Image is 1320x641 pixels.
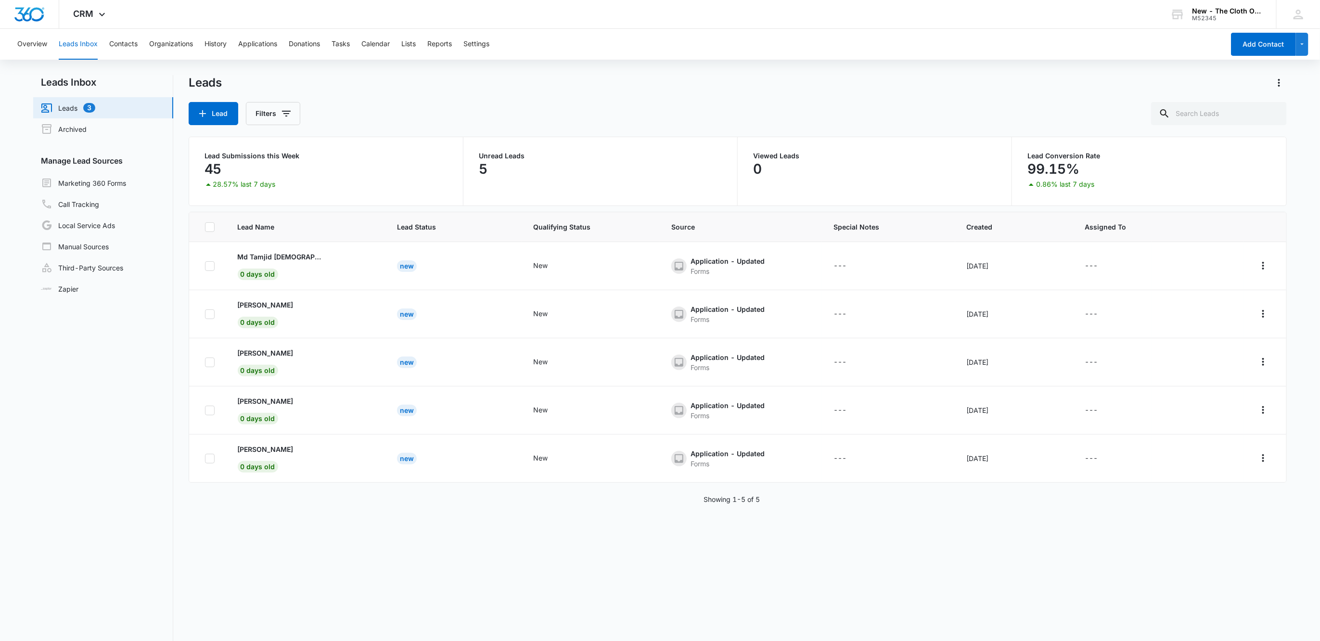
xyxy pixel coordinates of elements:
[41,262,123,273] a: Third-Party Sources
[533,357,565,368] div: - - Select to Edit Field
[967,222,1048,232] span: Created
[1151,102,1287,125] input: Search Leads
[397,260,417,272] div: New
[753,153,996,159] p: Viewed Leads
[238,222,360,232] span: Lead Name
[691,256,765,266] div: Application - Updated
[74,9,94,19] span: CRM
[238,300,294,326] a: [PERSON_NAME]0 days old
[833,405,864,416] div: - - Select to Edit Field
[691,459,765,469] div: Forms
[671,400,782,421] div: - - Select to Edit Field
[238,348,311,376] div: - - Select to Edit Field
[691,352,765,362] div: Application - Updated
[238,317,278,328] span: 0 days old
[671,304,782,324] div: - - Select to Edit Field
[149,29,193,60] button: Organizations
[238,252,324,262] p: Md Tamjid [DEMOGRAPHIC_DATA] anik
[41,241,109,252] a: Manual Sources
[691,362,765,372] div: Forms
[691,400,765,410] div: Application - Updated
[691,304,765,314] div: Application - Updated
[1085,453,1098,464] div: ---
[246,102,300,125] button: Filters
[41,123,87,135] a: Archived
[238,29,277,60] button: Applications
[238,444,294,471] a: [PERSON_NAME]0 days old
[41,177,126,189] a: Marketing 360 Forms
[397,405,417,416] div: New
[397,222,496,232] span: Lead Status
[238,252,342,280] div: - - Select to Edit Field
[205,161,222,177] p: 45
[33,155,173,167] h3: Manage Lead Sources
[1085,260,1115,272] div: - - Select to Edit Field
[205,29,227,60] button: History
[533,260,548,270] div: New
[238,444,294,454] p: [PERSON_NAME]
[1256,402,1271,418] button: Actions
[397,454,417,462] a: New
[238,365,278,376] span: 0 days old
[691,314,765,324] div: Forms
[238,252,324,278] a: Md Tamjid [DEMOGRAPHIC_DATA] anik0 days old
[1192,15,1262,22] div: account id
[41,198,99,210] a: Call Tracking
[397,406,417,414] a: New
[33,75,173,90] h2: Leads Inbox
[1192,7,1262,15] div: account name
[397,310,417,318] a: New
[463,29,489,60] button: Settings
[401,29,416,60] button: Lists
[1036,181,1094,188] p: 0.86% last 7 days
[533,405,565,416] div: - - Select to Edit Field
[671,449,782,469] div: - - Select to Edit Field
[1256,258,1271,273] button: Actions
[1085,405,1098,416] div: ---
[361,29,390,60] button: Calendar
[533,453,548,463] div: New
[533,453,565,464] div: - - Select to Edit Field
[1027,153,1271,159] p: Lead Conversion Rate
[833,357,846,368] div: ---
[397,262,417,270] a: New
[691,410,765,421] div: Forms
[671,352,782,372] div: - - Select to Edit Field
[1085,357,1098,368] div: ---
[238,396,294,406] p: [PERSON_NAME]
[533,357,548,367] div: New
[1085,260,1098,272] div: ---
[833,308,846,320] div: ---
[109,29,138,60] button: Contacts
[238,348,294,374] a: [PERSON_NAME]0 days old
[205,153,448,159] p: Lead Submissions this Week
[238,413,278,424] span: 0 days old
[1085,308,1098,320] div: ---
[1085,308,1115,320] div: - - Select to Edit Field
[704,494,760,504] p: Showing 1-5 of 5
[833,453,846,464] div: ---
[427,29,452,60] button: Reports
[967,357,1062,367] div: [DATE]
[1256,450,1271,466] button: Actions
[1271,75,1287,90] button: Actions
[1231,33,1296,56] button: Add Contact
[397,357,417,368] div: New
[479,161,487,177] p: 5
[833,260,864,272] div: - - Select to Edit Field
[833,308,864,320] div: - - Select to Edit Field
[1085,405,1115,416] div: - - Select to Edit Field
[967,309,1062,319] div: [DATE]
[533,222,648,232] span: Qualifying Status
[967,261,1062,271] div: [DATE]
[533,405,548,415] div: New
[189,102,238,125] button: Lead
[238,444,311,473] div: - - Select to Edit Field
[397,358,417,366] a: New
[967,405,1062,415] div: [DATE]
[238,269,278,280] span: 0 days old
[691,266,765,276] div: Forms
[189,76,222,90] h1: Leads
[671,222,797,232] span: Source
[833,357,864,368] div: - - Select to Edit Field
